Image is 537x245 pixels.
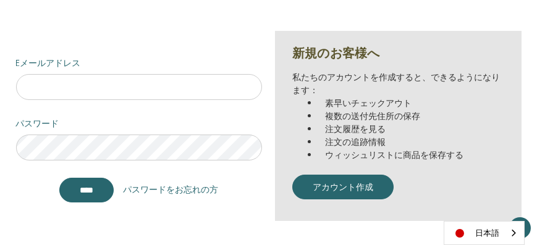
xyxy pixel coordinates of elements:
div: Language [444,221,525,245]
button: アカウント作成 [292,175,394,199]
h2: 新規のお客様へ [292,44,504,62]
li: 複数の送付先住所の保存 [318,110,504,123]
label: パスワード [16,117,263,130]
aside: Language selected: 日本語 [444,221,525,245]
li: 素早いチェックアウト [318,97,504,110]
li: 注文の追跡情報 [318,136,504,149]
a: アカウント作成 [292,185,394,197]
label: Eメールアドレス [16,57,263,70]
p: 私たちのアカウントを作成すると、できるようになります： [292,71,504,97]
li: ウィッシュリストに商品を保存する [318,149,504,162]
li: 注文履歴を見る [318,123,504,136]
a: パスワードをお忘れの方 [123,183,218,196]
a: 日本語 [444,222,524,244]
